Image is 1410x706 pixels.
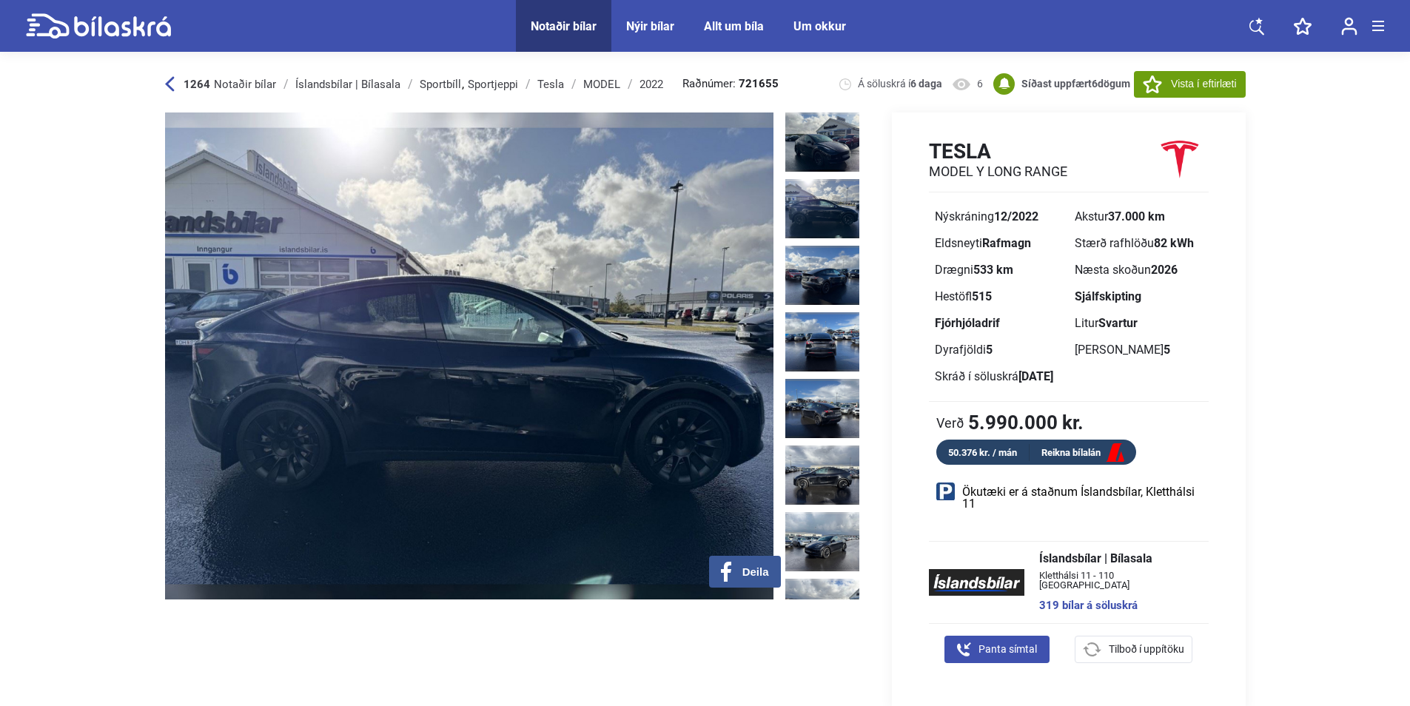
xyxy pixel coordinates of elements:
h2: MODEL Y LONG RANGE [929,164,1067,180]
span: 6 [977,77,983,91]
a: Reikna bílalán [1030,444,1136,463]
a: Allt um bíla [704,19,764,33]
div: [PERSON_NAME] [1075,344,1203,356]
div: Drægni [935,264,1063,276]
span: 6 [1092,78,1098,90]
div: Hestöfl [935,291,1063,303]
div: Eldsneyti [935,238,1063,249]
div: Nýskráning [935,211,1063,223]
div: Sportbíll [420,78,461,90]
img: 1758715253_3721725881691467945_31015226013505727.jpg [785,179,859,238]
div: Íslandsbílar | Bílasala [295,78,400,90]
img: 1758715255_1192241512483710495_31015227802517224.jpg [785,446,859,505]
div: Skráð í söluskrá [935,371,1063,383]
b: 6 daga [910,78,942,90]
span: Raðnúmer: [682,78,779,90]
b: Síðast uppfært dögum [1021,78,1130,90]
b: 1264 [184,78,210,91]
a: Notaðir bílar [531,19,597,33]
img: logo Tesla MODEL Y LONG RANGE [1151,138,1209,181]
button: Vista í eftirlæti [1134,71,1245,98]
div: Akstur [1075,211,1203,223]
b: 82 kWh [1154,236,1194,250]
div: Stærð rafhlöðu [1075,238,1203,249]
div: Litur [1075,317,1203,329]
b: Svartur [1098,316,1138,330]
div: Sportjeppi [468,78,518,90]
img: 1758715253_1771834456552756295_31015225597932047.jpg [785,112,859,172]
span: Íslandsbílar | Bílasala [1039,553,1194,565]
span: Verð [936,415,964,430]
span: Notaðir bílar [214,78,276,91]
b: 5 [1164,343,1170,357]
img: user-login.svg [1341,17,1357,36]
a: Nýir bílar [626,19,674,33]
span: Tilboð í uppítöku [1109,642,1184,657]
img: 1758715254_8643621533626931192_31015227348046879.jpg [785,379,859,438]
b: 533 km [973,263,1013,277]
div: 50.376 kr. / mán [936,444,1030,461]
b: Sjálfskipting [1075,289,1141,303]
b: [DATE] [1018,369,1053,383]
b: 515 [972,289,992,303]
b: 721655 [739,78,779,90]
button: Deila [709,556,781,588]
div: MODEL [583,78,620,90]
b: 2026 [1151,263,1178,277]
div: Tesla [537,78,564,90]
b: 37.000 km [1108,209,1165,223]
b: Rafmagn [982,236,1031,250]
img: 1758715255_8503221212262977491_31015228299239462.jpg [785,512,859,571]
img: 1758715254_7174698252511281943_31015226878377159.jpg [785,312,859,372]
div: Næsta skoðun [1075,264,1203,276]
span: Kletthálsi 11 - 110 [GEOGRAPHIC_DATA] [1039,571,1194,590]
b: 5.990.000 kr. [968,413,1084,432]
h1: Tesla [929,139,1067,164]
a: Um okkur [793,19,846,33]
img: 1758715253_1701832871615333806_31015226441169830.jpg [785,246,859,305]
span: Panta símtal [978,642,1037,657]
div: Dyrafjöldi [935,344,1063,356]
span: Deila [742,565,769,579]
b: Fjórhjóladrif [935,316,1000,330]
span: Ökutæki er á staðnum Íslandsbílar, Kletthálsi 11 [962,486,1201,510]
b: 5 [986,343,993,357]
span: Vista í eftirlæti [1171,76,1236,92]
a: 319 bílar á söluskrá [1039,600,1194,611]
b: 12/2022 [994,209,1038,223]
img: 1758715256_5877504091118835485_31015228778825771.jpg [785,579,859,638]
div: 2022 [639,78,663,90]
span: Á söluskrá í [858,77,942,91]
